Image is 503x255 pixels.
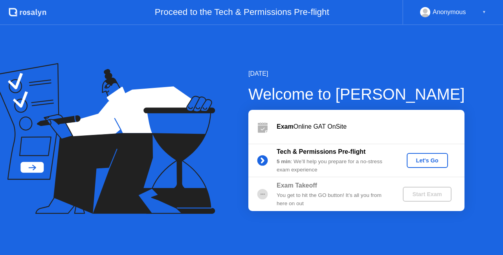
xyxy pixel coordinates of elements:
div: Anonymous [433,7,466,17]
button: Start Exam [403,187,451,202]
div: Online GAT OnSite [277,122,464,131]
b: Tech & Permissions Pre-flight [277,148,365,155]
b: Exam [277,123,294,130]
div: ▼ [482,7,486,17]
div: Welcome to [PERSON_NAME] [248,82,465,106]
div: You get to hit the GO button! It’s all you from here on out [277,191,390,208]
div: Let's Go [410,157,445,164]
div: : We’ll help you prepare for a no-stress exam experience [277,158,390,174]
b: Exam Takeoff [277,182,317,189]
b: 5 min [277,158,291,164]
div: Start Exam [406,191,448,197]
button: Let's Go [407,153,448,168]
div: [DATE] [248,69,465,78]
